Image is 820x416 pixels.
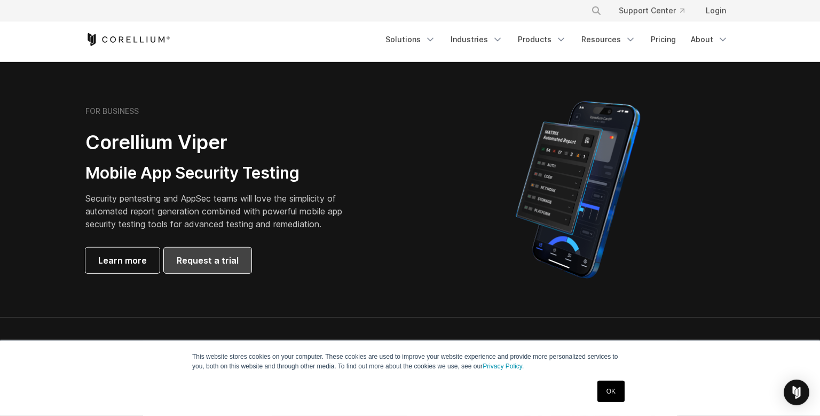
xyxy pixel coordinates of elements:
a: Login [697,1,735,20]
span: Learn more [98,254,147,267]
a: Resources [575,30,642,49]
a: OK [597,381,625,402]
a: Industries [444,30,509,49]
h2: Corellium Viper [85,130,359,155]
a: Request a trial [164,248,251,273]
p: Security pentesting and AppSec teams will love the simplicity of automated report generation comb... [85,192,359,230]
a: Pricing [644,30,682,49]
a: Learn more [85,248,160,273]
p: This website stores cookies on your computer. These cookies are used to improve your website expe... [192,352,628,371]
img: Corellium MATRIX automated report on iPhone showing app vulnerability test results across securit... [498,96,658,283]
a: Solutions [379,30,442,49]
div: Navigation Menu [379,30,735,49]
span: Request a trial [177,254,239,267]
button: Search [587,1,606,20]
h6: FOR BUSINESS [85,106,139,116]
h3: Mobile App Security Testing [85,163,359,183]
a: Corellium Home [85,33,170,46]
a: About [684,30,735,49]
div: Navigation Menu [578,1,735,20]
a: Support Center [610,1,693,20]
div: Open Intercom Messenger [784,380,809,405]
a: Privacy Policy. [483,363,524,370]
a: Products [511,30,573,49]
